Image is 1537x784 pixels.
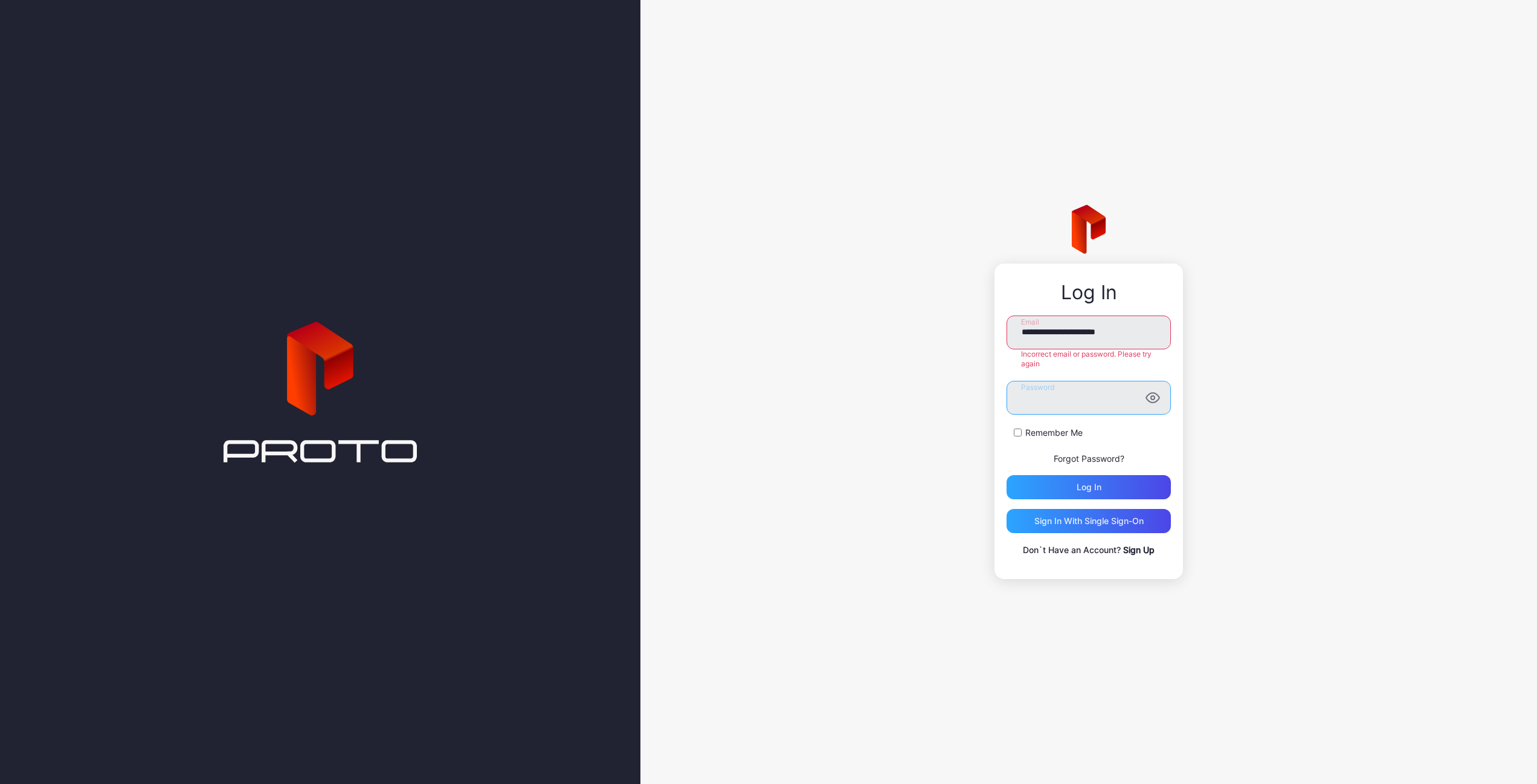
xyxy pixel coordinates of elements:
button: Log in [1007,475,1171,499]
div: Log In [1007,282,1171,303]
label: Remember Me [1025,427,1083,439]
a: Sign Up [1123,545,1155,555]
a: Forgot Password? [1054,453,1124,464]
div: Incorrect email or password. Please try again [1007,349,1171,369]
div: Log in [1077,482,1101,492]
button: Sign in With Single Sign-On [1007,509,1171,533]
div: Sign in With Single Sign-On [1034,516,1144,526]
input: Password [1007,381,1171,415]
p: Don`t Have an Account? [1007,543,1171,557]
button: Password [1145,390,1160,405]
input: Email [1007,316,1171,349]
